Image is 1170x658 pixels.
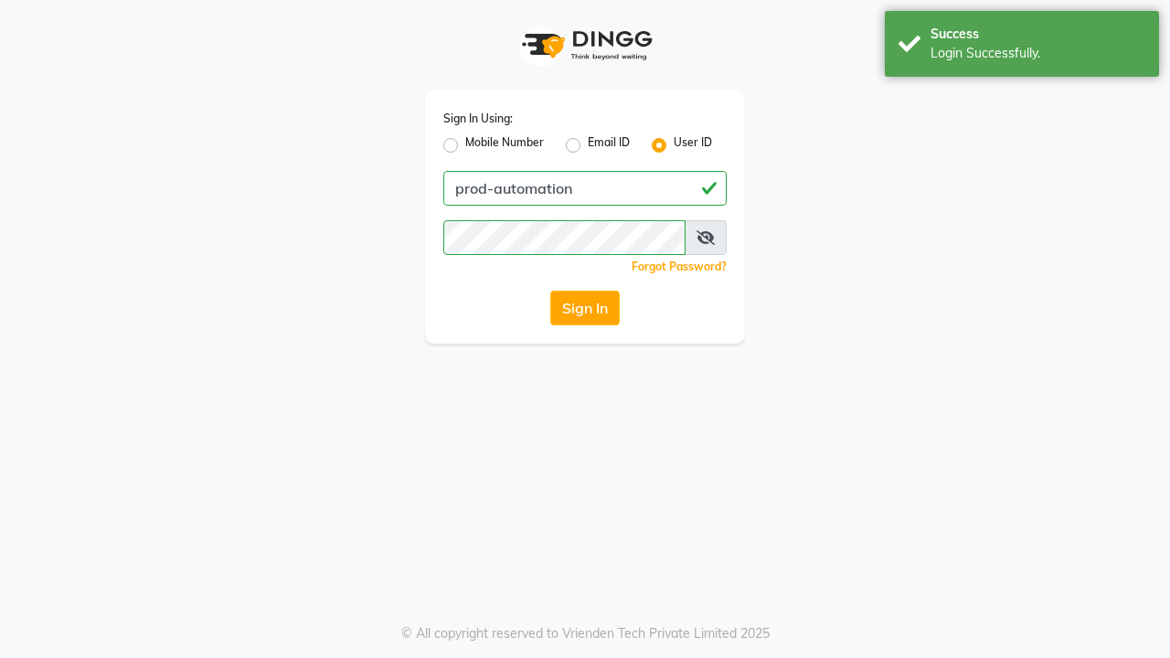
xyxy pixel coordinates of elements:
[443,220,686,255] input: Username
[674,134,712,156] label: User ID
[465,134,544,156] label: Mobile Number
[931,44,1145,63] div: Login Successfully.
[443,111,513,127] label: Sign In Using:
[512,18,658,72] img: logo1.svg
[443,171,727,206] input: Username
[550,291,620,325] button: Sign In
[632,260,727,273] a: Forgot Password?
[588,134,630,156] label: Email ID
[931,25,1145,44] div: Success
